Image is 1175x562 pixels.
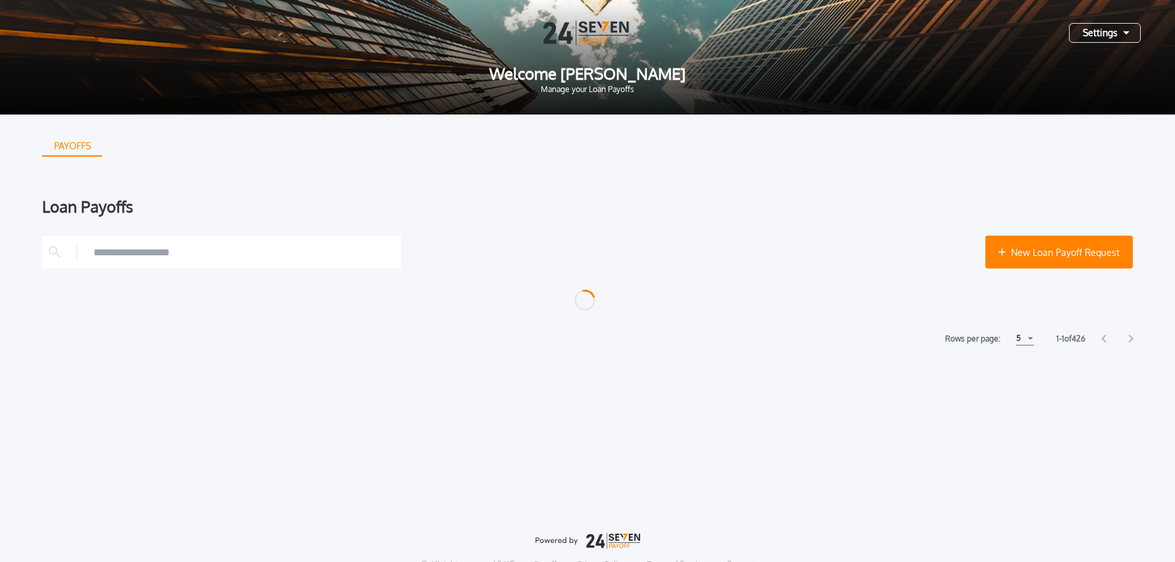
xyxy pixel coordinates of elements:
[21,66,1154,82] span: Welcome [PERSON_NAME]
[945,332,1000,345] label: Rows per page:
[21,86,1154,93] span: Manage your Loan Payoffs
[1016,330,1021,346] div: 5
[43,136,101,157] div: PAYOFFS
[42,199,1133,215] div: Loan Payoffs
[42,136,102,157] button: PAYOFFS
[535,533,640,549] img: logo
[543,20,632,45] img: Logo
[1069,23,1141,43] button: Settings
[1056,332,1085,345] label: 1 - 1 of 426
[1011,245,1120,259] span: New Loan Payoff Request
[1016,332,1034,345] button: 5
[985,236,1133,268] button: New Loan Payoff Request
